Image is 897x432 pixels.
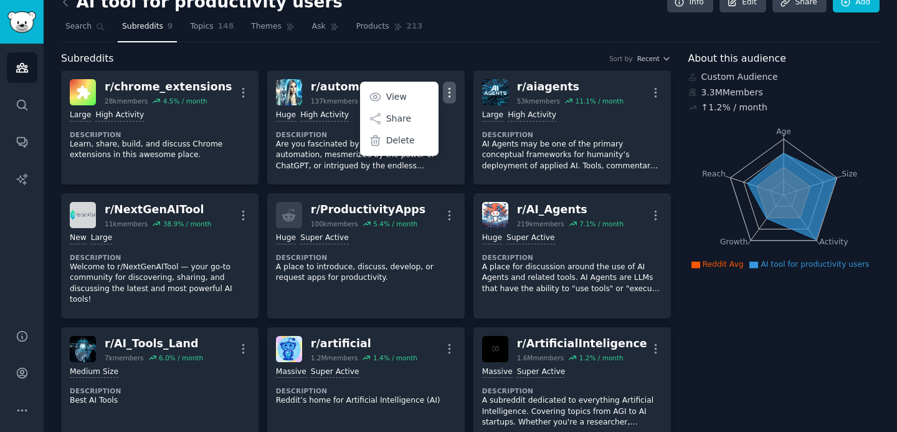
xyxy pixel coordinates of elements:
tspan: Activity [819,238,848,246]
a: Subreddits9 [118,17,177,42]
img: artificial [276,336,302,362]
span: 213 [407,21,423,32]
div: High Activity [508,110,556,122]
dt: Description [482,253,662,262]
div: r/ chrome_extensions [105,79,232,95]
span: Subreddits [61,51,114,67]
span: Subreddits [122,21,163,32]
p: Best AI Tools [70,395,250,406]
a: AI_Agentsr/AI_Agents219kmembers7.1% / monthHugeSuper ActiveDescriptionA place for discussion arou... [473,193,671,319]
img: chrome_extensions [70,79,96,105]
div: 100k members [311,219,358,228]
div: 11k members [105,219,148,228]
div: r/ AI_Agents [517,202,624,218]
button: Recent [637,54,671,63]
a: View [362,84,436,110]
img: ArtificialInteligence [482,336,508,362]
div: 1.2M members [311,353,358,362]
div: Super Active [506,233,555,244]
a: Products213 [352,17,427,42]
p: A place to introduce, discuss, develop, or request apps for productivity. [276,262,456,284]
div: 6.0 % / month [159,353,203,362]
div: r/ ProductivityApps [311,202,425,218]
div: 1.4 % / month [373,353,417,362]
div: 53k members [517,97,560,105]
div: Massive [276,367,306,378]
p: A subreddit dedicated to everything Artificial Intelligence. Covering topics from AGI to AI start... [482,395,662,428]
div: Huge [482,233,502,244]
p: AI Agents may be one of the primary conceptual frameworks for humanity’s deployment of applied AI... [482,139,662,172]
dt: Description [70,386,250,395]
div: High Activity [95,110,144,122]
div: Huge [276,233,296,244]
span: 148 [218,21,234,32]
div: 5.4 % / month [373,219,417,228]
img: AI_Agents [482,202,508,228]
span: Reddit Avg [703,260,744,269]
span: Themes [251,21,282,32]
a: chrome_extensionsr/chrome_extensions28kmembers4.5% / monthLargeHigh ActivityDescriptionLearn, sha... [61,70,259,185]
tspan: Reach [702,169,726,178]
div: Super Active [311,367,359,378]
p: Learn, share, build, and discuss Chrome extensions in this awesome place. [70,139,250,161]
span: AI tool for productivity users [761,260,869,269]
div: Large [482,110,503,122]
div: 11.1 % / month [575,97,624,105]
p: Welcome to r/NextGenAITool — your go-to community for discovering, sharing, and discussing the la... [70,262,250,305]
span: Search [65,21,92,32]
div: 1.6M members [517,353,564,362]
div: 28k members [105,97,148,105]
div: Custom Audience [688,70,880,84]
p: Are you fascinated by the wonders of automation, mesmerized by the power of ChatGPT, or intrigued... [276,139,456,172]
dt: Description [482,130,662,139]
a: Ask [308,17,343,42]
div: Huge [276,110,296,122]
span: Ask [312,21,326,32]
p: View [386,90,407,103]
div: ↑ 1.2 % / month [701,101,767,114]
div: 3.3M Members [688,86,880,99]
p: Share [386,112,411,125]
div: Large [70,110,91,122]
div: r/ AI_Tools_Land [105,336,203,352]
a: Topics148 [186,17,238,42]
a: Themes [247,17,299,42]
div: Sort by [609,54,633,63]
tspan: Growth [720,238,747,246]
div: 137k members [311,97,358,105]
div: r/ NextGenAITool [105,202,211,218]
div: 219k members [517,219,564,228]
div: High Activity [300,110,349,122]
dt: Description [482,386,662,395]
div: r/ automation [311,79,417,95]
div: r/ artificial [311,336,417,352]
dt: Description [70,130,250,139]
img: automation [276,79,302,105]
a: NextGenAIToolr/NextGenAITool11kmembers38.9% / monthNewLargeDescriptionWelcome to r/NextGenAITool ... [61,193,259,319]
a: aiagentsr/aiagents53kmembers11.1% / monthLargeHigh ActivityDescriptionAI Agents may be one of the... [473,70,671,185]
dt: Description [276,386,456,395]
p: A place for discussion around the use of AI Agents and related tools. AI Agents are LLMs that hav... [482,262,662,295]
div: 7.1 % / month [579,219,624,228]
div: Large [91,233,112,244]
span: About this audience [688,51,786,67]
div: Massive [482,367,513,378]
tspan: Size [842,169,857,178]
a: Search [61,17,109,42]
dt: Description [276,253,456,262]
div: r/ ArtificialInteligence [517,336,647,352]
p: Reddit’s home for Artificial Intelligence (AI) [276,395,456,406]
div: Medium Size [70,367,118,378]
div: Super Active [300,233,349,244]
span: Recent [637,54,660,63]
img: aiagents [482,79,508,105]
div: 1.2 % / month [579,353,624,362]
dt: Description [276,130,456,139]
div: Super Active [517,367,566,378]
div: 4.5 % / month [163,97,207,105]
img: GummySearch logo [7,11,36,33]
tspan: Age [776,127,791,136]
div: 38.9 % / month [163,219,212,228]
span: Topics [190,21,213,32]
a: automationr/automation137kmembers7.3% / monthViewShareDeleteHugeHigh ActivityDescriptionAre you f... [267,70,465,185]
